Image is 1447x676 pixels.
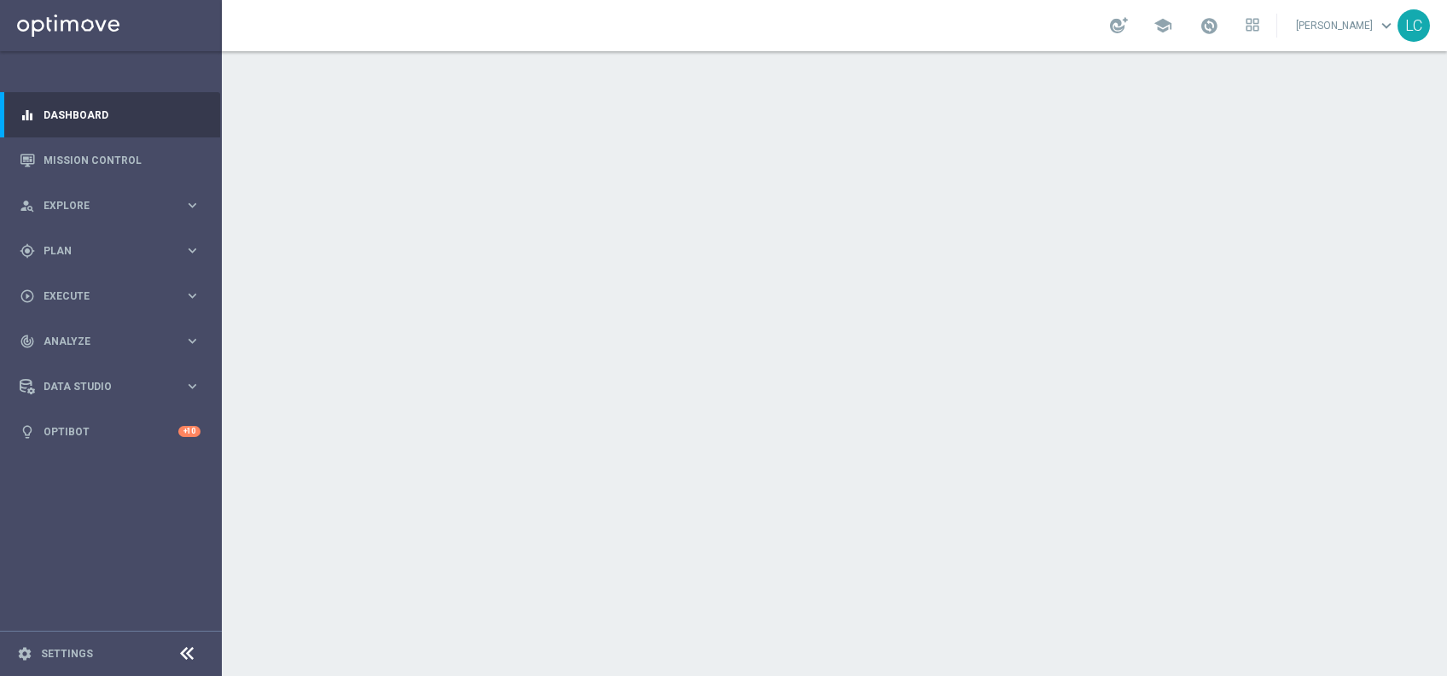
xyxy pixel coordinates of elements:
span: Explore [44,201,184,211]
span: Analyze [44,336,184,347]
i: keyboard_arrow_right [184,197,200,213]
span: Plan [44,246,184,256]
i: keyboard_arrow_right [184,242,200,259]
div: Execute [20,288,184,304]
div: Mission Control [20,137,200,183]
a: Settings [41,649,93,659]
div: Plan [20,243,184,259]
button: gps_fixed Plan keyboard_arrow_right [19,244,201,258]
div: Explore [20,198,184,213]
div: +10 [178,426,200,437]
i: keyboard_arrow_right [184,333,200,349]
button: person_search Explore keyboard_arrow_right [19,199,201,213]
i: settings [17,646,32,661]
a: Dashboard [44,92,200,137]
button: play_circle_outline Execute keyboard_arrow_right [19,289,201,303]
button: Mission Control [19,154,201,167]
i: gps_fixed [20,243,35,259]
a: Mission Control [44,137,200,183]
a: [PERSON_NAME]keyboard_arrow_down [1294,13,1398,38]
i: keyboard_arrow_right [184,378,200,394]
i: person_search [20,198,35,213]
a: Optibot [44,409,178,454]
span: Data Studio [44,382,184,392]
div: LC [1398,9,1430,42]
span: school [1154,16,1172,35]
button: equalizer Dashboard [19,108,201,122]
div: Analyze [20,334,184,349]
span: keyboard_arrow_down [1377,16,1396,35]
div: Optibot [20,409,200,454]
i: equalizer [20,108,35,123]
i: track_changes [20,334,35,349]
div: Dashboard [20,92,200,137]
i: play_circle_outline [20,288,35,304]
button: track_changes Analyze keyboard_arrow_right [19,335,201,348]
i: keyboard_arrow_right [184,288,200,304]
i: lightbulb [20,424,35,440]
button: lightbulb Optibot +10 [19,425,201,439]
div: Data Studio [20,379,184,394]
button: Data Studio keyboard_arrow_right [19,380,201,393]
span: Execute [44,291,184,301]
